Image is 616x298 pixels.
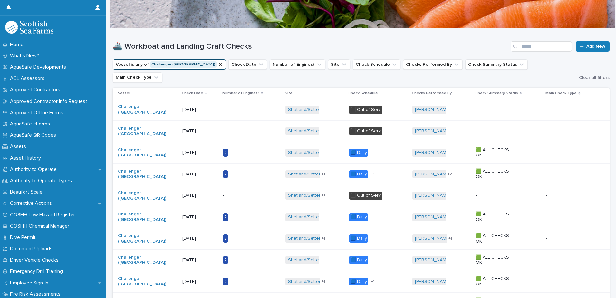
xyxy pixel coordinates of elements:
p: - [546,278,549,284]
img: bPIBxiqnSb2ggTQWdOVV [5,21,53,34]
tr: Challenger ([GEOGRAPHIC_DATA]) [DATE]2Shetland/Setterness North +1🟦 Daily+1[PERSON_NAME] +2🟩 ALL ... [113,164,610,185]
a: Shetland/Setterness North [288,214,343,220]
a: [PERSON_NAME] [415,107,450,113]
span: + 1 [322,172,325,176]
p: AquaSafe Developments [7,64,71,70]
span: + 1 [448,237,452,241]
p: - [546,127,549,134]
span: + 1 [371,172,374,176]
p: Driver Vehicle Checks [7,257,64,263]
div: 2 [223,213,228,221]
a: Add New [576,41,610,52]
p: - [223,107,263,113]
a: Challenger ([GEOGRAPHIC_DATA]) [118,233,166,244]
a: Challenger ([GEOGRAPHIC_DATA]) [118,190,166,201]
span: Add New [586,44,605,49]
a: [PERSON_NAME] [415,172,450,177]
p: Home [7,42,29,48]
button: Number of Engines? [270,59,325,70]
p: 🟩 ALL CHECKS OK [476,255,516,266]
p: Emergency Drill Training [7,268,68,274]
p: [DATE] [182,107,218,113]
a: Challenger ([GEOGRAPHIC_DATA]) [118,104,166,115]
p: Asset History [7,155,46,161]
p: AquaSafe QR Codes [7,132,61,138]
a: [PERSON_NAME][GEOGRAPHIC_DATA] [415,214,495,220]
p: [DATE] [182,279,218,284]
h1: 🚢 Workboat and Landing Craft Checks [113,42,508,51]
p: 🟩 ALL CHECKS OK [476,147,516,158]
p: Assets [7,144,31,150]
span: + 1 [371,280,374,283]
a: Challenger ([GEOGRAPHIC_DATA]) [118,255,166,266]
button: Clear all filters [576,73,610,83]
span: + 2 [448,172,452,176]
p: Beaufort Scale [7,189,48,195]
p: Authority to Operate [7,166,62,173]
div: ⬛️ Out of Service [349,127,388,135]
p: Checks Performed By [412,90,452,97]
a: Challenger ([GEOGRAPHIC_DATA]) [118,126,166,137]
p: 🟩 ALL CHECKS OK [476,169,516,180]
a: [PERSON_NAME] [415,150,450,155]
div: 🟦 Daily [349,256,368,264]
p: Dive Permit [7,234,41,241]
div: 🟦 Daily [349,170,368,178]
tr: Challenger ([GEOGRAPHIC_DATA]) [DATE]2Shetland/Setterness North 🟦 Daily[PERSON_NAME][GEOGRAPHIC_D... [113,206,610,228]
div: 2 [223,170,228,178]
p: Document Uploads [7,246,58,252]
tr: Challenger ([GEOGRAPHIC_DATA]) [DATE]2Shetland/Setterness North 🟦 Daily[PERSON_NAME] 🟩 ALL CHECKS... [113,249,610,271]
p: ACL Assessors [7,75,50,82]
p: What's New? [7,53,44,59]
a: Challenger ([GEOGRAPHIC_DATA]) [118,169,166,180]
p: - [223,128,263,134]
p: [DATE] [182,236,218,241]
div: 🟦 Daily [349,213,368,221]
p: Check Date [182,90,203,97]
p: Employee Sign-In [7,280,53,286]
p: 🟩 ALL CHECKS OK [476,233,516,244]
p: [DATE] [182,172,218,177]
a: Shetland/Setterness North [288,150,343,155]
tr: Challenger ([GEOGRAPHIC_DATA]) [DATE]-Shetland/Setterness North +1⬛️ Out of Service[PERSON_NAME] --- [113,185,610,206]
a: Challenger ([GEOGRAPHIC_DATA]) [118,147,166,158]
p: COSHH Low Hazard Register [7,212,80,218]
a: Shetland/Setterness North [288,172,343,177]
p: - [546,192,549,198]
button: Check Date [228,59,267,70]
div: 🟦 Daily [349,149,368,157]
div: Search [511,41,572,52]
span: + 1 [322,194,325,197]
div: 2 [223,278,228,286]
p: Approved Offline Forms [7,110,68,116]
p: Check Summary Status [475,90,518,97]
p: - [546,170,549,177]
a: [PERSON_NAME] [415,128,450,134]
button: Vessel [113,59,226,70]
div: 🟦 Daily [349,278,368,286]
button: Site [328,59,350,70]
a: [PERSON_NAME] [415,193,450,198]
a: [PERSON_NAME] [415,257,450,263]
div: ⬛️ Out of Service [349,106,388,114]
div: 2 [223,256,228,264]
span: + 1 [322,280,325,283]
p: Approved Contractor Info Request [7,98,92,104]
p: Site [285,90,293,97]
p: - [546,149,549,155]
div: 🟦 Daily [349,234,368,243]
p: [DATE] [182,257,218,263]
span: Clear all filters [579,75,610,80]
span: + 1 [322,237,325,241]
button: Check Summary Status [465,59,528,70]
div: 2 [223,149,228,157]
tr: Challenger ([GEOGRAPHIC_DATA]) [DATE]2Shetland/Setterness North 🟦 Daily[PERSON_NAME] 🟩 ALL CHECKS... [113,142,610,164]
p: COSHH Chemical Manager [7,223,74,229]
p: Approved Contractors [7,87,65,93]
p: 🟩 ALL CHECKS OK [476,212,516,223]
p: [DATE] [182,214,218,220]
p: Number of Engines? [222,90,259,97]
tr: Challenger ([GEOGRAPHIC_DATA]) [DATE]2Shetland/Setterness North +1🟦 Daily+1[PERSON_NAME] 🟩 ALL CH... [113,271,610,293]
p: - [546,256,549,263]
a: Shetland/Setterness North [288,236,343,241]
